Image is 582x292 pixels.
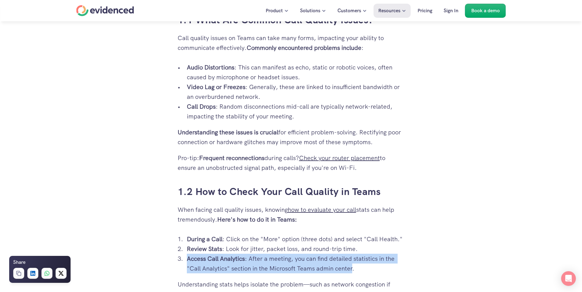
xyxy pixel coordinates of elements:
strong: Here's how to do it in Teams: [217,215,297,223]
a: how to evaluate your call [288,206,356,214]
strong: Audio Distortions [187,63,234,71]
p: Pro-tip: during calls? to ensure an unobstructed signal path, especially if you're on Wi-Fi. [178,153,405,173]
p: : Click on the "More" option (three dots) and select "Call Health." [187,234,405,244]
strong: Understanding these issues is crucial [178,128,278,136]
a: Book a demo [465,4,506,18]
a: Home [76,5,134,16]
p: Customers [337,7,361,15]
p: Pricing [418,7,432,15]
strong: Review Stats [187,245,222,253]
p: Sign In [444,7,458,15]
strong: Call Drops [187,103,216,110]
p: Solutions [300,7,320,15]
p: : After a meeting, you can find detailed statistics in the "Call Analytics" section in the Micros... [187,254,405,273]
p: for efficient problem-solving. Rectifying poor connection or hardware glitches may improve most o... [178,127,405,147]
h6: Share [13,258,25,266]
p: : This can manifest as echo, static or robotic voices, often caused by microphone or headset issues. [187,62,405,82]
p: Product [266,7,283,15]
strong: Video Lag or Freezes [187,83,245,91]
a: 1.2 How to Check Your Call Quality in Teams [178,185,381,198]
div: Open Intercom Messenger [561,271,576,286]
p: Book a demo [471,7,500,15]
p: Resources [378,7,400,15]
a: Sign In [439,4,463,18]
strong: Access Call Analytics [187,255,245,263]
strong: Commonly encountered problems include [247,44,361,52]
p: : Generally, these are linked to insufficient bandwidth or an overburdened network. [187,82,405,102]
strong: During a Call [187,235,222,243]
strong: Frequent reconnections [199,154,264,162]
p: : Look for jitter, packet loss, and round-trip time. [187,244,405,254]
p: : Random disconnections mid-call are typically network-related, impacting the stability of your m... [187,102,405,121]
a: Pricing [413,4,437,18]
a: Check your router placement [299,154,380,162]
p: When facing call quality issues, knowing stats can help tremendously. [178,205,405,224]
